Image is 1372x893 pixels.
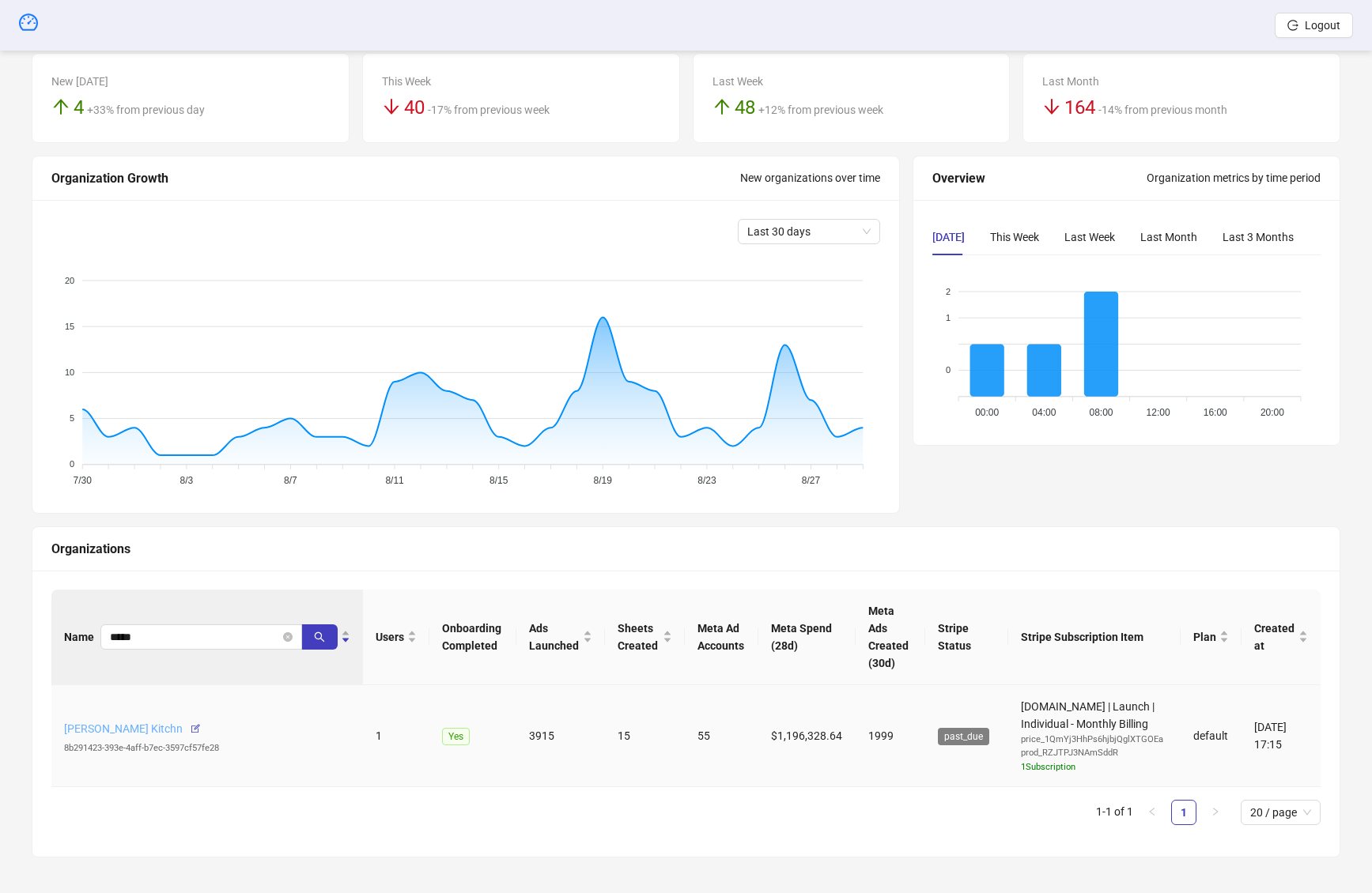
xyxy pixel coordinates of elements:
div: 1 Subscription [1021,760,1168,774]
button: left [1140,800,1165,825]
li: 1 [1171,800,1196,825]
div: Organizations [51,539,1321,559]
div: 1999 [868,727,912,744]
tspan: 00:00 [975,406,999,417]
tspan: 8/11 [385,474,404,485]
tspan: 1 [946,313,951,322]
div: Last Week [712,73,991,90]
button: Logout [1275,13,1353,38]
span: past_due [938,728,989,745]
td: 3915 [516,685,605,788]
div: This Week [382,73,660,90]
div: Last 3 Months [1223,228,1294,246]
tspan: 2 [946,286,951,296]
tspan: 8/3 [180,474,194,485]
tspan: 8/7 [284,474,297,485]
span: +12% from previous week [758,104,883,116]
span: 164 [1064,96,1095,119]
span: Organization metrics by time period [1147,171,1321,184]
span: right [1211,807,1220,816]
span: Logout [1305,19,1340,32]
th: Users [363,590,429,685]
tspan: 5 [70,413,74,423]
tspan: 04:00 [1032,406,1056,417]
div: 55 [697,727,746,744]
div: Last Month [1042,73,1321,90]
div: Overview [932,168,1147,188]
div: prod_RZJTPJ3NAmSddR [1021,746,1168,760]
li: Previous Page [1140,800,1165,825]
tspan: 20 [65,275,74,284]
tspan: 20:00 [1261,406,1284,417]
tspan: 8/15 [489,474,508,485]
th: Created at [1242,590,1321,685]
span: arrow-down [382,97,401,116]
span: New organizations over time [740,171,880,184]
div: price_1QmYj3HhPs6hjbjQglXTGOEa [1021,733,1168,747]
div: 8b291423-393e-4aff-b7ec-3597cf57fe28 [64,741,350,755]
th: Meta Ad Accounts [685,590,758,685]
td: $1,196,328.64 [758,685,856,788]
th: Meta Ads Created (30d) [856,590,924,685]
span: Plan [1193,628,1216,646]
tspan: 08:00 [1089,406,1113,417]
button: close-circle [283,632,293,642]
tspan: 0 [70,459,74,469]
span: Ads Launched [529,620,580,654]
tspan: 0 [946,365,951,375]
button: right [1203,800,1228,825]
span: arrow-down [1042,97,1061,116]
span: Last 30 days [747,220,871,243]
span: -17% from previous week [428,104,550,116]
span: 40 [404,96,425,119]
th: Onboarding Completed [429,590,516,685]
th: Ads Launched [516,590,605,685]
th: Stripe Status [925,590,1008,685]
span: 20 / page [1250,801,1311,824]
span: [DOMAIN_NAME] | Launch | Individual - Monthly Billing [1021,700,1168,774]
span: Created at [1254,620,1295,654]
span: arrow-up [51,97,70,116]
tspan: 8/19 [594,474,613,485]
a: 1 [1172,801,1196,824]
td: [DATE] 17:15 [1242,685,1321,788]
th: Stripe Subscription Item [1008,590,1181,685]
a: [PERSON_NAME] Kitchn [64,722,183,735]
span: logout [1287,20,1298,31]
div: Last Month [1140,228,1197,246]
div: [DATE] [932,228,965,246]
div: New [DATE] [51,73,330,90]
div: This Week [990,228,1039,246]
span: -14% from previous month [1098,104,1227,116]
button: search [301,624,338,650]
li: 1-1 of 1 [1096,800,1133,825]
span: search [314,631,325,642]
th: Sheets Created [605,590,685,685]
tspan: 16:00 [1204,406,1227,417]
tspan: 8/27 [802,474,821,485]
span: dashboard [19,13,38,32]
td: 15 [605,685,685,788]
div: Last Week [1064,228,1115,246]
tspan: 10 [65,367,74,377]
li: Next Page [1203,800,1228,825]
tspan: 7/30 [74,474,93,485]
span: Users [376,628,404,646]
span: 4 [74,96,84,119]
span: Yes [442,728,470,745]
tspan: 12:00 [1147,406,1170,417]
td: 1 [363,685,429,788]
span: Sheets Created [618,620,660,654]
td: default [1181,685,1242,788]
span: +33% from previous day [87,104,205,116]
th: Meta Spend (28d) [758,590,856,685]
span: left [1147,807,1157,816]
div: Page Size [1241,800,1321,825]
div: Organization Growth [51,168,740,188]
th: Plan [1181,590,1242,685]
span: 48 [735,96,755,119]
tspan: 15 [65,322,74,331]
tspan: 8/23 [697,474,716,485]
span: arrow-up [712,97,731,116]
